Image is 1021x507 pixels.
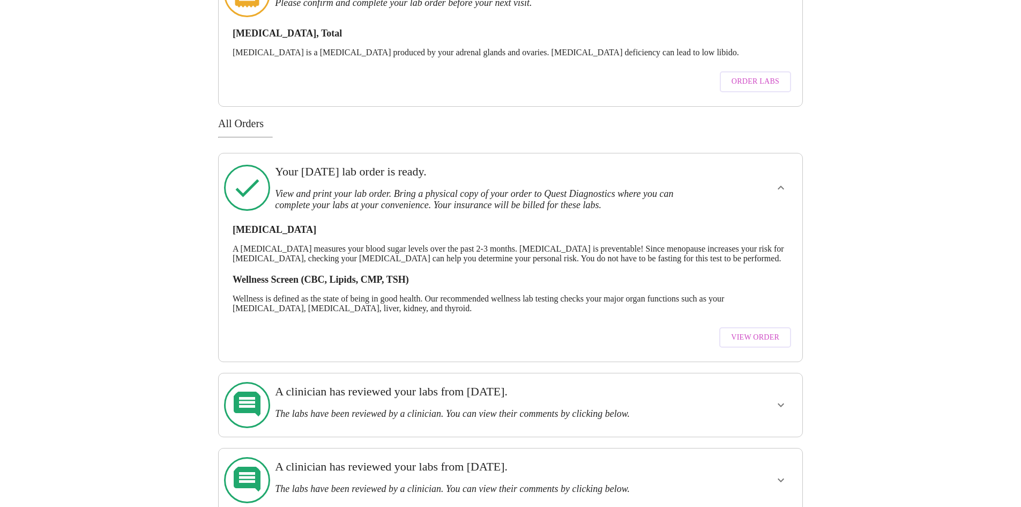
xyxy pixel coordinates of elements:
[717,66,794,98] a: Order Labs
[218,117,803,130] h3: All Orders
[233,224,788,236] h3: [MEDICAL_DATA]
[717,322,794,354] a: View Order
[233,294,788,313] p: Wellness is defined as the state of being in good health. Our recommended wellness lab testing ch...
[233,244,788,263] p: A [MEDICAL_DATA] measures your blood sugar levels over the past 2-3 months. [MEDICAL_DATA] is pre...
[768,392,794,418] button: show more
[275,165,689,179] h3: Your [DATE] lab order is ready.
[275,385,689,399] h3: A clinician has reviewed your labs from [DATE].
[275,483,689,495] h3: The labs have been reviewed by a clinician. You can view their comments by clicking below.
[768,175,794,201] button: show more
[275,188,689,211] h3: View and print your lab order. Bring a physical copy of your order to Quest Diagnostics where you...
[719,327,791,348] button: View Order
[233,274,788,285] h3: Wellness Screen (CBC, Lipids, CMP, TSH)
[233,28,788,39] h3: [MEDICAL_DATA], Total
[233,48,788,57] p: [MEDICAL_DATA] is a [MEDICAL_DATA] produced by your adrenal glands and ovaries. [MEDICAL_DATA] de...
[732,75,779,89] span: Order Labs
[720,71,791,92] button: Order Labs
[731,331,779,344] span: View Order
[275,460,689,474] h3: A clinician has reviewed your labs from [DATE].
[768,467,794,493] button: show more
[275,408,689,420] h3: The labs have been reviewed by a clinician. You can view their comments by clicking below.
